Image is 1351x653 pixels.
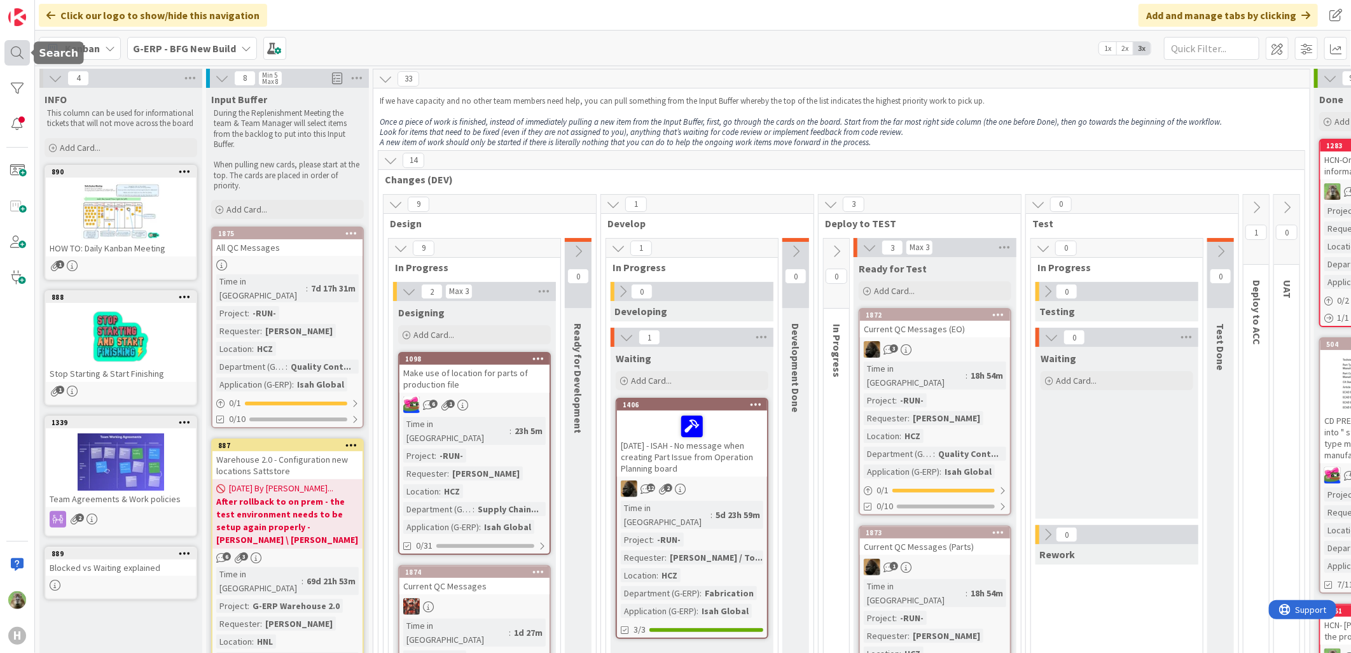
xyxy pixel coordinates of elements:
[860,482,1010,498] div: 0/1
[910,244,929,251] div: Max 3
[52,549,196,558] div: 889
[864,411,908,425] div: Requester
[254,635,276,649] div: HNL
[511,424,546,438] div: 23h 5m
[967,586,1006,600] div: 18h 54m
[229,412,246,426] span: 0/10
[864,341,880,358] img: ND
[56,386,64,394] span: 1
[434,449,436,463] span: :
[46,417,196,507] div: 1339Team Agreements & Work policies
[46,365,196,382] div: Stop Starting & Start Finishing
[260,324,262,338] span: :
[211,93,267,106] span: Input Buffer
[405,355,550,363] div: 1098
[895,611,897,625] span: :
[614,305,667,318] span: Developing
[1037,261,1187,274] span: In Progress
[1210,269,1231,284] span: 0
[286,360,288,374] span: :
[46,559,196,576] div: Blocked vs Waiting explained
[211,227,364,428] a: 1875All QC MessagesTime in [GEOGRAPHIC_DATA]:7d 17h 31mProject:-RUN-Requester:[PERSON_NAME]Locati...
[216,324,260,338] div: Requester
[864,362,966,390] div: Time in [GEOGRAPHIC_DATA]
[46,548,196,559] div: 889
[860,309,1010,337] div: 1872Current QC Messages (EO)
[413,241,434,256] span: 9
[621,604,696,618] div: Application (G-ERP)
[395,261,544,274] span: In Progress
[45,547,197,600] a: 889Blocked vs Waiting explained
[890,562,898,570] span: 1
[1032,217,1223,230] span: Test
[212,395,363,411] div: 0/1
[216,567,301,595] div: Time in [GEOGRAPHIC_DATA]
[895,393,897,407] span: :
[262,617,336,631] div: [PERSON_NAME]
[567,269,589,284] span: 0
[860,527,1010,555] div: 1873Current QC Messages (Parts)
[447,467,449,481] span: :
[39,47,78,59] h5: Search
[403,598,420,615] img: JK
[212,451,363,479] div: Warehouse 2.0 - Configuration new locations Sattstore
[864,559,880,575] img: ND
[398,306,445,319] span: Designing
[860,559,1010,575] div: ND
[1133,42,1151,55] span: 3x
[252,342,254,356] span: :
[380,96,1303,106] p: If we have capacity and no other team members need help, you can pull something from the Input Bu...
[864,393,895,407] div: Project
[306,281,308,295] span: :
[616,398,768,639] a: 1406[DATE] - ISAH - No message when creating Part Issue from Operation Planning boardNDTime in [G...
[785,269,807,284] span: 0
[398,71,419,87] span: 33
[441,484,463,498] div: HCZ
[399,598,550,615] div: JK
[212,440,363,451] div: 887
[416,539,433,552] span: 0/31
[449,288,469,295] div: Max 3
[652,533,654,547] span: :
[399,397,550,413] div: JK
[45,416,197,537] a: 1339Team Agreements & Work policies
[621,568,656,582] div: Location
[710,508,712,522] span: :
[294,377,347,391] div: Isah Global
[216,495,359,546] b: After rollback to on prem - the test environment needs to be setup again properly - [PERSON_NAME]...
[229,482,333,495] span: [DATE] By [PERSON_NAME]...
[654,533,684,547] div: -RUN-
[702,586,757,600] div: Fabrication
[621,586,700,600] div: Department (G-ERP)
[46,417,196,428] div: 1339
[908,411,910,425] span: :
[1214,323,1227,370] span: Test Done
[700,586,702,600] span: :
[859,308,1011,516] a: 1872Current QC Messages (EO)NDTime in [GEOGRAPHIC_DATA]:18h 54mProject:-RUN-Requester:[PERSON_NAM...
[212,440,363,479] div: 887Warehouse 2.0 - Configuration new locations Sattstore
[1245,225,1267,240] span: 1
[46,291,196,382] div: 888Stop Starting & Start Finishing
[303,574,359,588] div: 69d 21h 53m
[212,228,363,239] div: 1875
[403,449,434,463] div: Project
[664,484,672,492] span: 2
[1251,280,1263,345] span: Deploy to ACC
[1281,280,1294,298] span: UAT
[475,502,542,516] div: Supply Chain...
[403,502,473,516] div: Department (G-ERP)
[8,627,26,645] div: H
[301,574,303,588] span: :
[966,586,967,600] span: :
[1050,197,1072,212] span: 0
[292,377,294,391] span: :
[380,127,903,137] em: Look for items that need to be fixed (even if they are not assigned to you), anything that’s wait...
[1099,42,1116,55] span: 1x
[617,399,767,477] div: 1406[DATE] - ISAH - No message when creating Part Issue from Operation Planning board
[76,514,84,522] span: 2
[52,167,196,176] div: 890
[67,71,89,86] span: 4
[46,291,196,303] div: 888
[696,604,698,618] span: :
[647,484,655,492] span: 12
